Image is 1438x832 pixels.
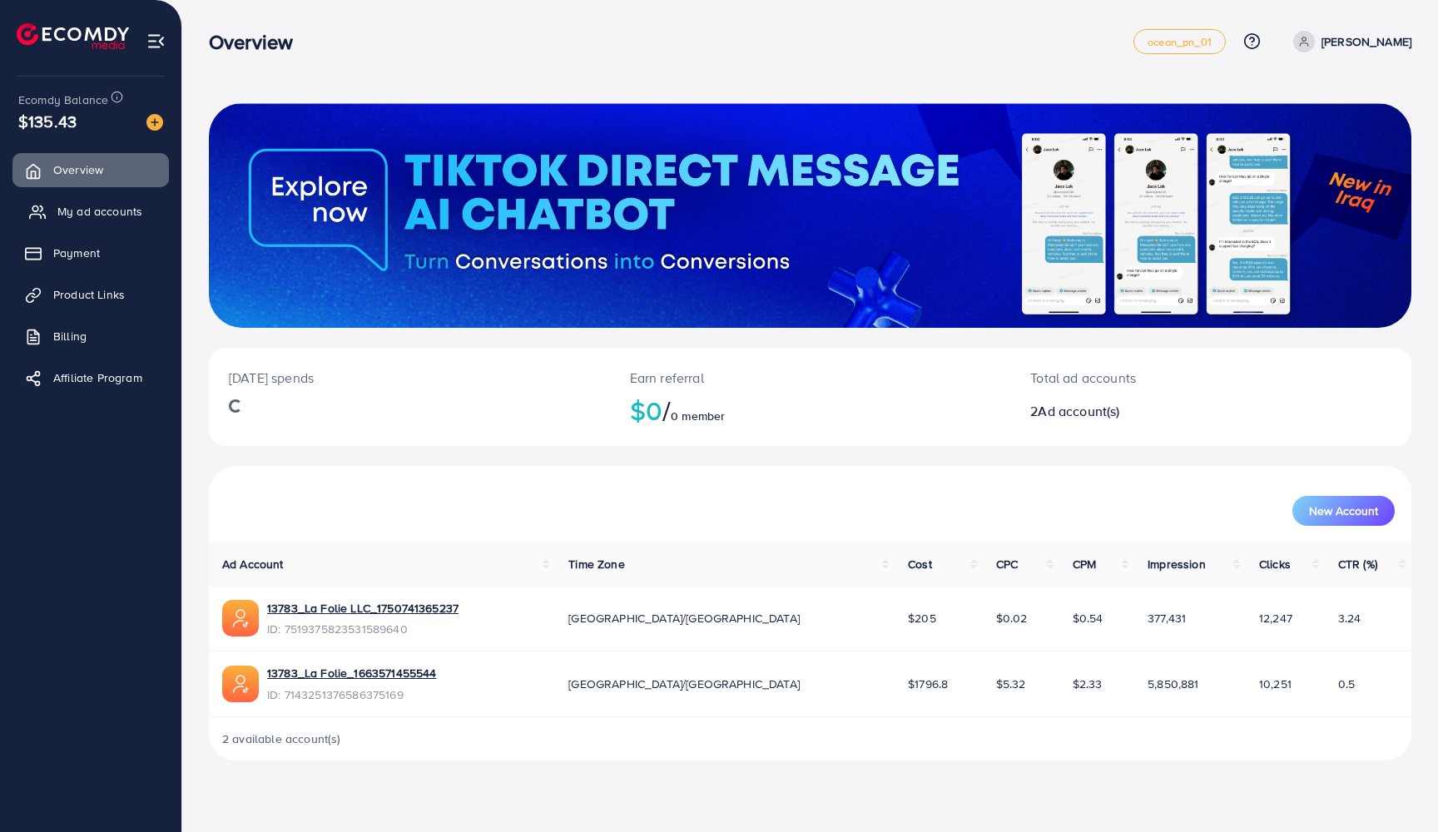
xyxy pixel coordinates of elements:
span: / [662,391,671,429]
span: Ecomdy Balance [18,92,108,108]
span: Time Zone [568,556,624,572]
a: Payment [12,236,169,270]
span: 10,251 [1259,676,1292,692]
a: [PERSON_NAME] [1287,31,1411,52]
span: Payment [53,245,100,261]
span: My ad accounts [57,203,142,220]
a: Affiliate Program [12,361,169,394]
a: ocean_pn_01 [1133,29,1226,54]
img: ic-ads-acc.e4c84228.svg [222,666,259,702]
span: ID: 7143251376586375169 [267,686,436,703]
p: [PERSON_NAME] [1321,32,1411,52]
span: [GEOGRAPHIC_DATA]/[GEOGRAPHIC_DATA] [568,676,800,692]
a: 13783_La Folie LLC_1750741365237 [267,600,459,617]
span: ocean_pn_01 [1148,37,1212,47]
span: 5,850,881 [1148,676,1198,692]
img: image [146,114,163,131]
h3: Overview [209,30,306,54]
span: Overview [53,161,103,178]
button: New Account [1292,496,1395,526]
span: $1796.8 [908,676,948,692]
span: Cost [908,556,932,572]
a: 13783_La Folie_1663571455544 [267,665,436,681]
span: Impression [1148,556,1206,572]
span: $135.43 [18,109,77,133]
h2: $0 [630,394,991,426]
span: $0.02 [996,610,1028,626]
span: New Account [1309,505,1378,517]
span: $5.32 [996,676,1026,692]
span: Ad account(s) [1038,402,1119,420]
span: [GEOGRAPHIC_DATA]/[GEOGRAPHIC_DATA] [568,610,800,626]
p: [DATE] spends [229,368,590,388]
span: ID: 7519375823531589640 [267,621,459,637]
span: Billing [53,328,87,344]
span: Affiliate Program [53,369,142,386]
h2: 2 [1030,404,1291,419]
p: Total ad accounts [1030,368,1291,388]
span: CPM [1073,556,1096,572]
span: 3.24 [1338,610,1361,626]
img: ic-ads-acc.e4c84228.svg [222,600,259,636]
span: Ad Account [222,556,284,572]
span: 0 member [671,408,725,424]
span: 377,431 [1148,610,1186,626]
span: 2 available account(s) [222,730,341,747]
img: logo [17,23,129,49]
span: Product Links [53,286,125,303]
p: Earn referral [630,368,991,388]
a: Overview [12,153,169,186]
span: 0.5 [1338,676,1355,692]
span: $0.54 [1073,610,1103,626]
a: Product Links [12,278,169,311]
span: $2.33 [1073,676,1103,692]
span: $205 [908,610,936,626]
span: CPC [996,556,1018,572]
a: My ad accounts [12,195,169,228]
span: 12,247 [1259,610,1292,626]
a: Billing [12,319,169,353]
span: CTR (%) [1338,556,1377,572]
img: menu [146,32,166,51]
span: Clicks [1259,556,1291,572]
